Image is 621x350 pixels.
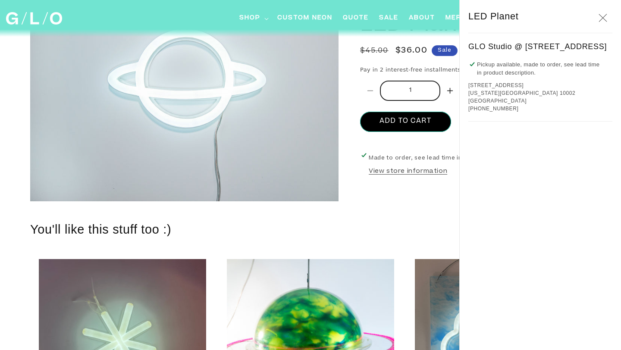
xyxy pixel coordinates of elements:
[338,9,374,28] a: Quote
[277,14,332,23] span: Custom Neon
[468,56,612,77] p: Pickup available, made to order, see lead time in product description.
[409,14,435,23] span: About
[593,9,612,28] button: Close
[239,14,260,23] span: Shop
[343,14,369,23] span: Quote
[395,45,427,57] span: $36.00
[445,14,472,23] span: Merch
[468,105,612,112] p: [PHONE_NUMBER]
[432,45,458,56] span: Sale
[374,9,404,28] a: SALE
[468,11,518,22] h2: LED Planet
[3,9,66,28] a: GLO Studio
[404,9,440,28] a: About
[360,46,389,56] s: $45.00
[30,222,591,237] h2: You'll like this stuff too :)
[468,81,612,105] p: [STREET_ADDRESS] [US_STATE][GEOGRAPHIC_DATA] 10002 [GEOGRAPHIC_DATA]
[6,12,62,25] img: GLO Studio
[369,154,525,162] p: Made to order, see lead time in product description.
[234,9,272,28] summary: Shop
[440,9,477,28] a: Merch
[272,9,338,28] a: Custom Neon
[466,229,621,350] iframe: Chat Widget
[369,167,447,177] button: View store information
[379,14,398,23] span: SALE
[360,112,451,132] button: Add to cart
[468,42,612,52] h3: GLO Studio @ [STREET_ADDRESS]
